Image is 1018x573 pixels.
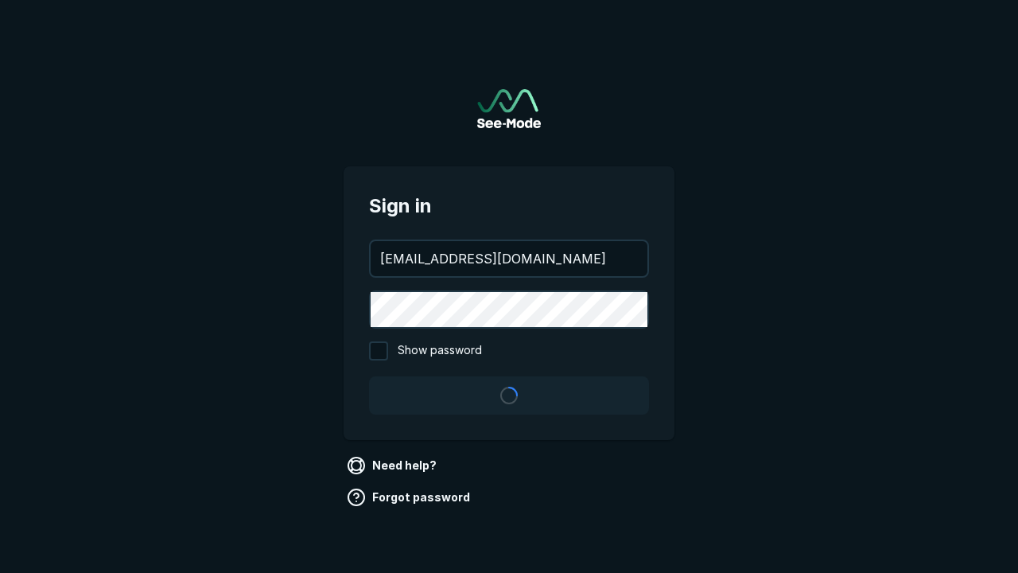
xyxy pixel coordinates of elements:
a: Forgot password [344,485,476,510]
a: Go to sign in [477,89,541,128]
span: Show password [398,341,482,361]
span: Sign in [369,192,649,220]
a: Need help? [344,453,443,478]
input: your@email.com [371,241,647,276]
img: See-Mode Logo [477,89,541,128]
